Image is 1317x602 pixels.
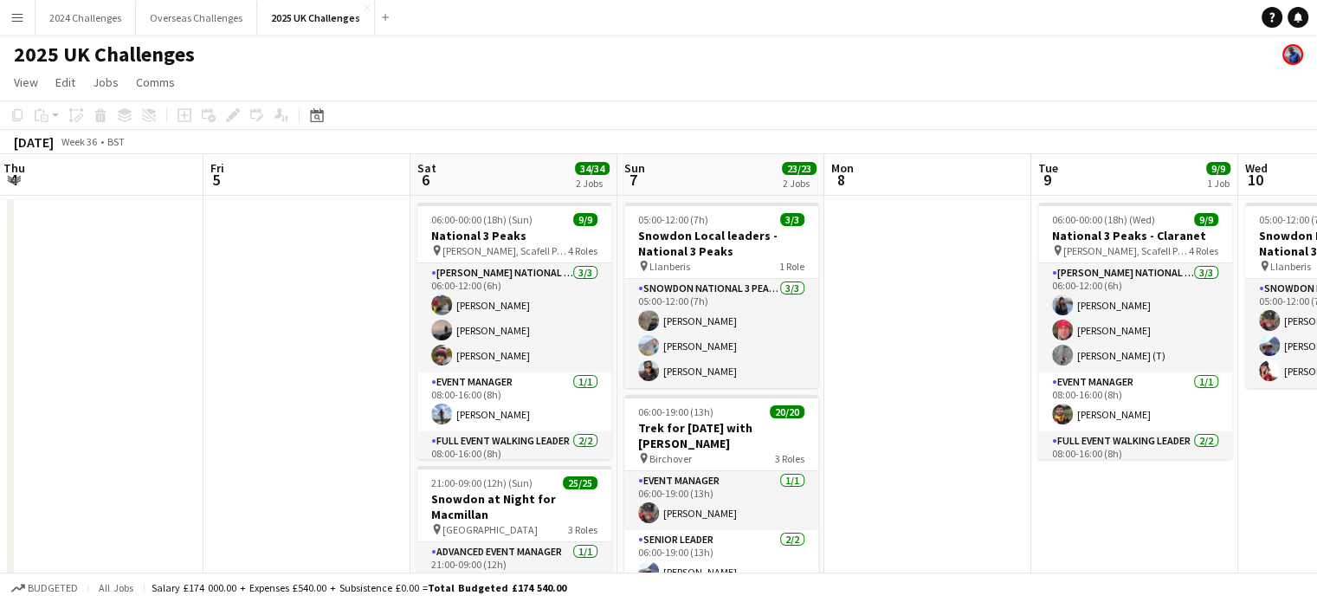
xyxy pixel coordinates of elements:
span: Budgeted [28,582,78,594]
span: Comms [136,74,175,90]
div: [DATE] [14,133,54,151]
span: Week 36 [57,135,100,148]
h1: 2025 UK Challenges [14,42,195,68]
button: Overseas Challenges [136,1,257,35]
a: Edit [48,71,82,94]
app-user-avatar: Andy Baker [1282,44,1303,65]
a: Comms [129,71,182,94]
span: Jobs [93,74,119,90]
button: 2025 UK Challenges [257,1,375,35]
span: Edit [55,74,75,90]
a: View [7,71,45,94]
span: All jobs [95,581,137,594]
span: View [14,74,38,90]
button: Budgeted [9,579,81,598]
a: Jobs [86,71,126,94]
button: 2024 Challenges [36,1,136,35]
div: BST [107,135,125,148]
div: Salary £174 000.00 + Expenses £540.00 + Subsistence £0.00 = [152,581,566,594]
span: Total Budgeted £174 540.00 [428,581,566,594]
